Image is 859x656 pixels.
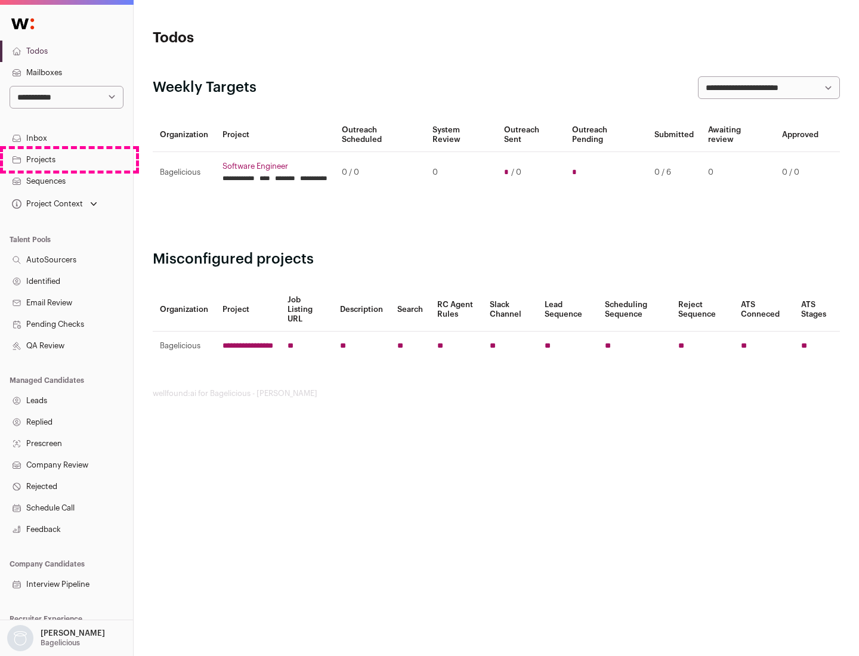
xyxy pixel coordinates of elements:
th: Organization [153,118,215,152]
footer: wellfound:ai for Bagelicious - [PERSON_NAME] [153,389,840,398]
th: Job Listing URL [280,288,333,332]
th: ATS Stages [794,288,840,332]
th: Search [390,288,430,332]
td: 0 / 0 [335,152,425,193]
th: Lead Sequence [537,288,598,332]
th: Outreach Sent [497,118,566,152]
th: Awaiting review [701,118,775,152]
p: [PERSON_NAME] [41,629,105,638]
td: Bagelicious [153,332,215,361]
button: Open dropdown [10,196,100,212]
th: Scheduling Sequence [598,288,671,332]
p: Bagelicious [41,638,80,648]
button: Open dropdown [5,625,107,651]
h2: Misconfigured projects [153,250,840,269]
span: / 0 [511,168,521,177]
div: Project Context [10,199,83,209]
th: Slack Channel [483,288,537,332]
td: 0 [701,152,775,193]
img: Wellfound [5,12,41,36]
th: Description [333,288,390,332]
th: RC Agent Rules [430,288,482,332]
a: Software Engineer [223,162,327,171]
th: Submitted [647,118,701,152]
h1: Todos [153,29,382,48]
td: Bagelicious [153,152,215,193]
th: Project [215,118,335,152]
td: 0 / 0 [775,152,826,193]
th: System Review [425,118,496,152]
th: ATS Conneced [734,288,793,332]
h2: Weekly Targets [153,78,257,97]
th: Outreach Scheduled [335,118,425,152]
th: Approved [775,118,826,152]
th: Outreach Pending [565,118,647,152]
td: 0 / 6 [647,152,701,193]
img: nopic.png [7,625,33,651]
th: Project [215,288,280,332]
td: 0 [425,152,496,193]
th: Reject Sequence [671,288,734,332]
th: Organization [153,288,215,332]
